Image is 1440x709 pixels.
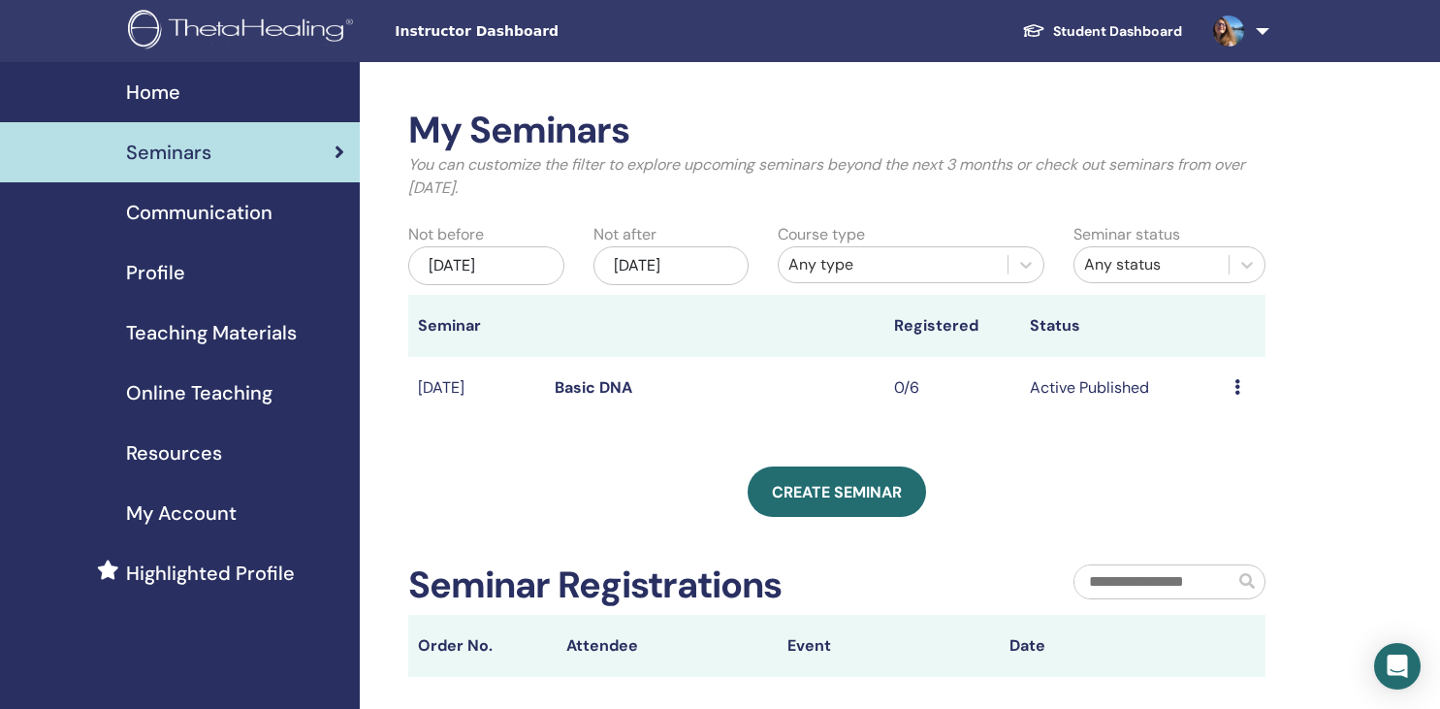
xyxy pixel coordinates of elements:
div: [DATE] [408,246,563,285]
label: Course type [778,223,865,246]
p: You can customize the filter to explore upcoming seminars beyond the next 3 months or check out s... [408,153,1265,200]
td: [DATE] [408,357,544,420]
th: Registered [884,295,1020,357]
div: Open Intercom Messenger [1374,643,1421,690]
th: Status [1020,295,1224,357]
a: Create seminar [748,467,926,517]
a: Basic DNA [555,377,632,398]
span: My Account [126,499,237,528]
div: Any status [1084,253,1219,276]
td: 0/6 [884,357,1020,420]
span: Profile [126,258,185,287]
span: Resources [126,438,222,467]
div: Any type [788,253,998,276]
span: Communication [126,198,272,227]
label: Seminar status [1073,223,1180,246]
td: Active Published [1020,357,1224,420]
img: graduation-cap-white.svg [1022,22,1045,39]
a: Student Dashboard [1007,14,1198,49]
div: [DATE] [593,246,749,285]
th: Attendee [557,615,779,677]
span: Create seminar [772,482,902,502]
span: Seminars [126,138,211,167]
label: Not after [593,223,656,246]
img: logo.png [128,10,360,53]
span: Home [126,78,180,107]
span: Instructor Dashboard [395,21,686,42]
img: default.jpg [1213,16,1244,47]
th: Seminar [408,295,544,357]
th: Date [1000,615,1222,677]
h2: Seminar Registrations [408,564,782,608]
span: Online Teaching [126,378,272,407]
h2: My Seminars [408,109,1265,153]
label: Not before [408,223,484,246]
span: Highlighted Profile [126,559,295,588]
th: Event [778,615,1000,677]
th: Order No. [408,615,556,677]
span: Teaching Materials [126,318,297,347]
